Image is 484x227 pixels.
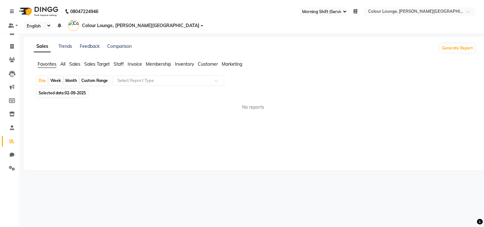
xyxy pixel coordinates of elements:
div: Day [37,76,48,85]
span: Marketing [222,61,242,67]
span: Customer [198,61,218,67]
img: Colour Lounge, Lawrence Road [68,20,79,31]
span: Staff [114,61,124,67]
span: All [60,61,65,67]
span: Inventory [175,61,194,67]
img: logo [16,3,60,20]
span: Selected date: [37,89,87,97]
a: Comparison [107,43,132,49]
span: Invoice [128,61,142,67]
a: Trends [58,43,72,49]
div: Custom Range [80,76,109,85]
span: Colour Lounge, [PERSON_NAME][GEOGRAPHIC_DATA] [82,22,200,29]
span: Sales [69,61,80,67]
span: Sales Target [84,61,110,67]
a: Feedback [80,43,100,49]
button: Generate Report [441,44,475,53]
span: Membership [146,61,171,67]
span: 02-09-2025 [65,91,86,95]
b: 08047224946 [70,3,98,20]
div: Month [64,76,78,85]
a: Sales [34,41,51,52]
div: Week [49,76,63,85]
span: No reports [242,104,264,111]
span: Favorites [38,61,56,67]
